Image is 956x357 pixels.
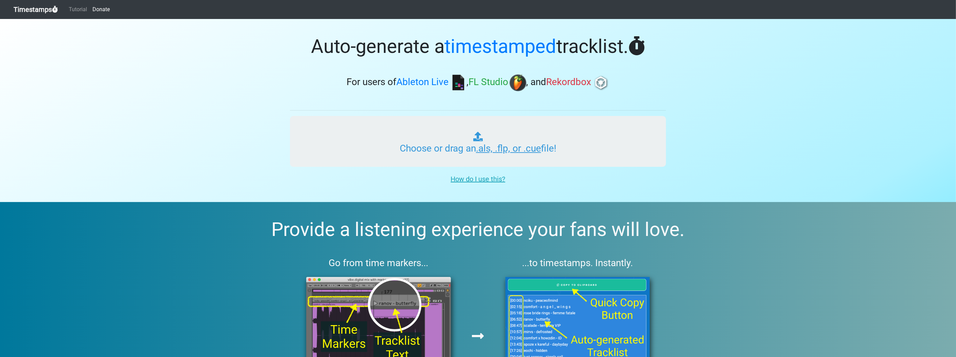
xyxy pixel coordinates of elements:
img: rb.png [593,74,609,91]
img: ableton.png [450,74,467,91]
a: Donate [90,3,112,16]
h3: For users of , , and [290,74,666,91]
span: Ableton Live [397,77,449,88]
span: timestamped [444,35,556,58]
h2: Provide a listening experience your fans will love. [16,218,940,241]
a: Timestamps [14,3,58,16]
h1: Auto-generate a tracklist. [290,35,666,58]
a: Tutorial [66,3,90,16]
u: How do I use this? [451,175,505,183]
span: Rekordbox [546,77,591,88]
img: fl.png [510,74,526,91]
h3: Go from time markers... [290,257,467,269]
span: FL Studio [469,77,508,88]
h3: ...to timestamps. Instantly. [489,257,666,269]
